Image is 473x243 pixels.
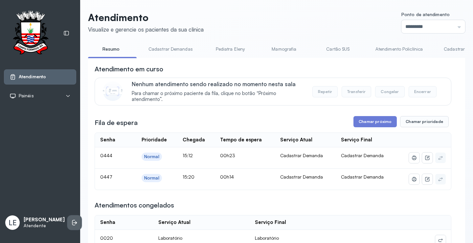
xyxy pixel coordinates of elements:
p: Nenhum atendimento sendo realizado no momento nesta sala [132,81,305,87]
div: Cadastrar Demanda [280,174,331,180]
span: Cadastrar Demanda [341,153,384,158]
button: Transferir [342,86,372,97]
span: 0020 [100,235,113,241]
button: Repetir [312,86,338,97]
div: Laboratório [158,235,244,241]
span: 00h23 [220,153,235,158]
a: Pediatra Eleny [207,44,253,55]
h3: Fila de espera [95,118,138,127]
button: Encerrar [409,86,437,97]
a: Atendimento Policlínica [369,44,429,55]
p: Atendimento [88,12,204,23]
h3: Atendimento em curso [95,64,163,74]
div: Normal [144,154,159,159]
div: Prioridade [142,137,167,143]
div: Serviço Final [341,137,372,143]
span: Painéis [19,93,34,99]
p: Atendente [24,223,65,229]
a: Mamografia [261,44,307,55]
div: Tempo de espera [220,137,262,143]
span: Atendimento [19,74,46,80]
div: Cadastrar Demanda [280,153,331,158]
a: Atendimento [10,74,71,80]
div: Serviço Atual [158,219,191,226]
button: Congelar [375,86,404,97]
div: Normal [144,175,159,181]
button: Chamar prioridade [400,116,449,127]
button: Chamar próximo [353,116,397,127]
div: Visualize e gerencie os pacientes da sua clínica [88,26,204,33]
div: Chegada [183,137,205,143]
span: 0444 [100,153,112,158]
span: Ponto de atendimento [401,12,450,17]
p: [PERSON_NAME] [24,217,65,223]
div: Serviço Final [255,219,286,226]
a: Resumo [88,44,134,55]
img: Logotipo do estabelecimento [7,11,54,56]
div: Senha [100,137,115,143]
div: Senha [100,219,115,226]
img: Imagem de CalloutCard [103,81,123,101]
span: 15:20 [183,174,194,180]
a: Cartão SUS [315,44,361,55]
span: 00h14 [220,174,234,180]
a: Cadastrar Demandas [142,44,199,55]
div: Serviço Atual [280,137,312,143]
span: Laboratório [255,235,279,241]
span: 0447 [100,174,112,180]
span: 15:12 [183,153,193,158]
h3: Atendimentos congelados [95,201,174,210]
span: Para chamar o próximo paciente da fila, clique no botão “Próximo atendimento”. [132,90,305,103]
span: Cadastrar Demanda [341,174,384,180]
